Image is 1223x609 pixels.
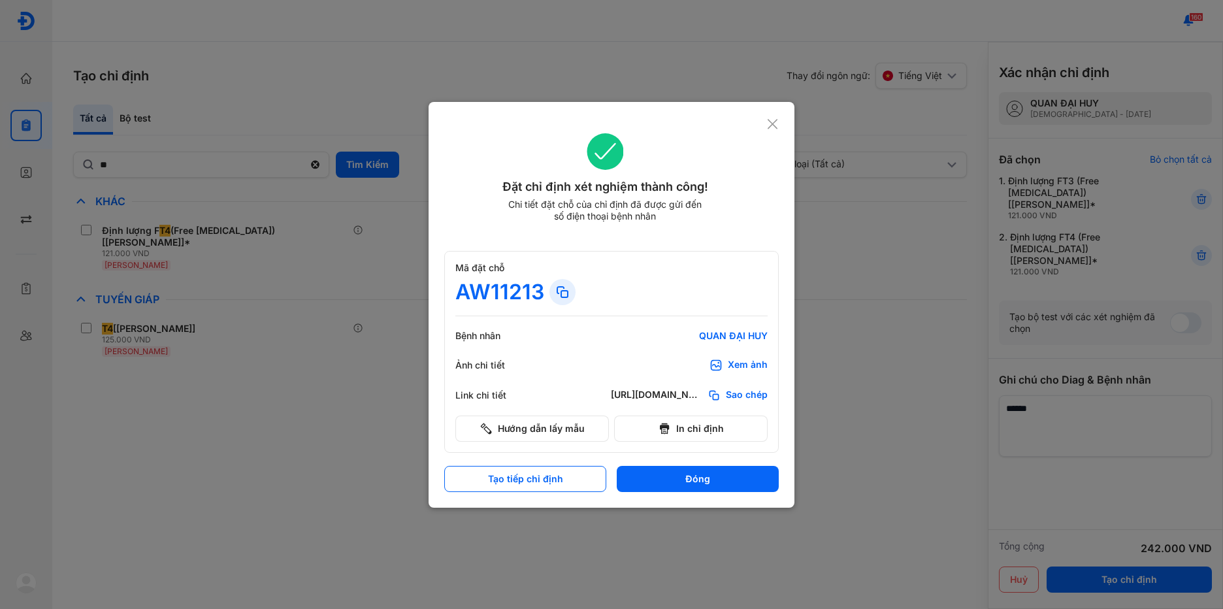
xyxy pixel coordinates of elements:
[611,330,768,342] div: QUAN ĐẠI HUY
[455,262,768,274] div: Mã đặt chỗ
[726,389,768,402] span: Sao chép
[611,389,702,402] div: [URL][DOMAIN_NAME]
[502,199,708,222] div: Chi tiết đặt chỗ của chỉ định đã được gửi đến số điện thoại bệnh nhân
[455,416,609,442] button: Hướng dẫn lấy mẫu
[455,389,534,401] div: Link chi tiết
[455,359,534,371] div: Ảnh chi tiết
[455,330,534,342] div: Bệnh nhân
[614,416,768,442] button: In chỉ định
[444,466,606,492] button: Tạo tiếp chỉ định
[455,279,544,305] div: AW11213
[728,359,768,372] div: Xem ảnh
[617,466,779,492] button: Đóng
[444,178,766,196] div: Đặt chỉ định xét nghiệm thành công!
